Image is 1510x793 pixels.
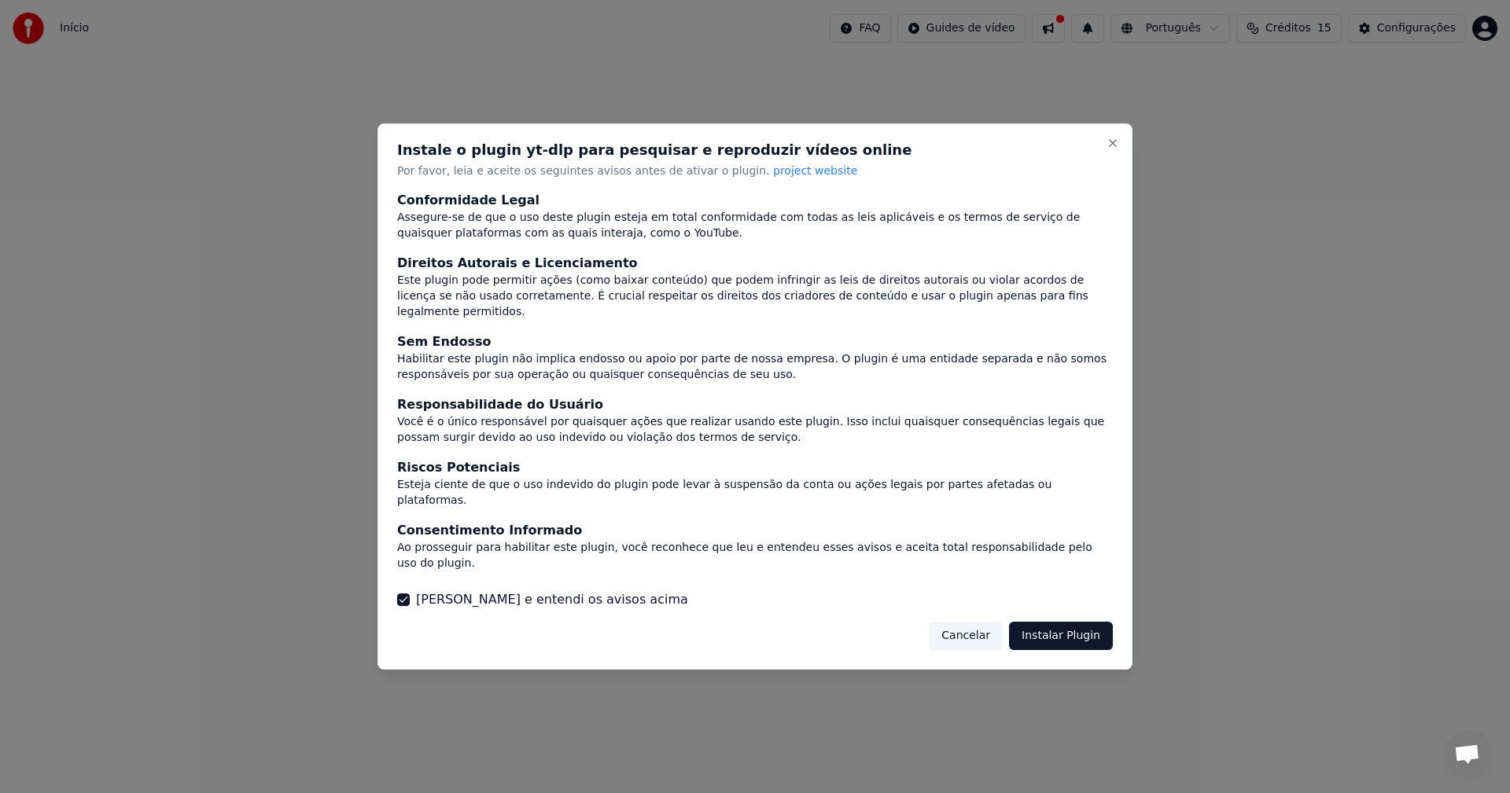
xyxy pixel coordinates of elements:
div: Consentimento Informado [397,521,1113,540]
div: Direitos Autorais e Licenciamento [397,255,1113,274]
div: Responsabilidade do Usuário [397,395,1113,414]
div: Riscos Potenciais [397,458,1113,477]
div: Assegure-se de que o uso deste plugin esteja em total conformidade com todas as leis aplicáveis e... [397,211,1113,242]
button: Instalar Plugin [1009,622,1113,650]
div: Sem Endosso [397,333,1113,352]
div: Ao prosseguir para habilitar este plugin, você reconhece que leu e entendeu esses avisos e aceita... [397,540,1113,571]
h2: Instale o plugin yt-dlp para pesquisar e reproduzir vídeos online [397,143,1113,157]
p: Por favor, leia e aceite os seguintes avisos antes de ativar o plugin. [397,163,1113,179]
div: Habilitar este plugin não implica endosso ou apoio por parte de nossa empresa. O plugin é uma ent... [397,352,1113,384]
div: Este plugin pode permitir ações (como baixar conteúdo) que podem infringir as leis de direitos au... [397,274,1113,321]
label: [PERSON_NAME] e entendi os avisos acima [416,590,688,609]
div: Esteja ciente de que o uso indevido do plugin pode levar à suspensão da conta ou ações legais por... [397,477,1113,508]
div: Você é o único responsável por quaisquer ações que realizar usando este plugin. Isso inclui quais... [397,414,1113,446]
button: Cancelar [929,622,1003,650]
span: project website [773,164,857,177]
div: Conformidade Legal [397,192,1113,211]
